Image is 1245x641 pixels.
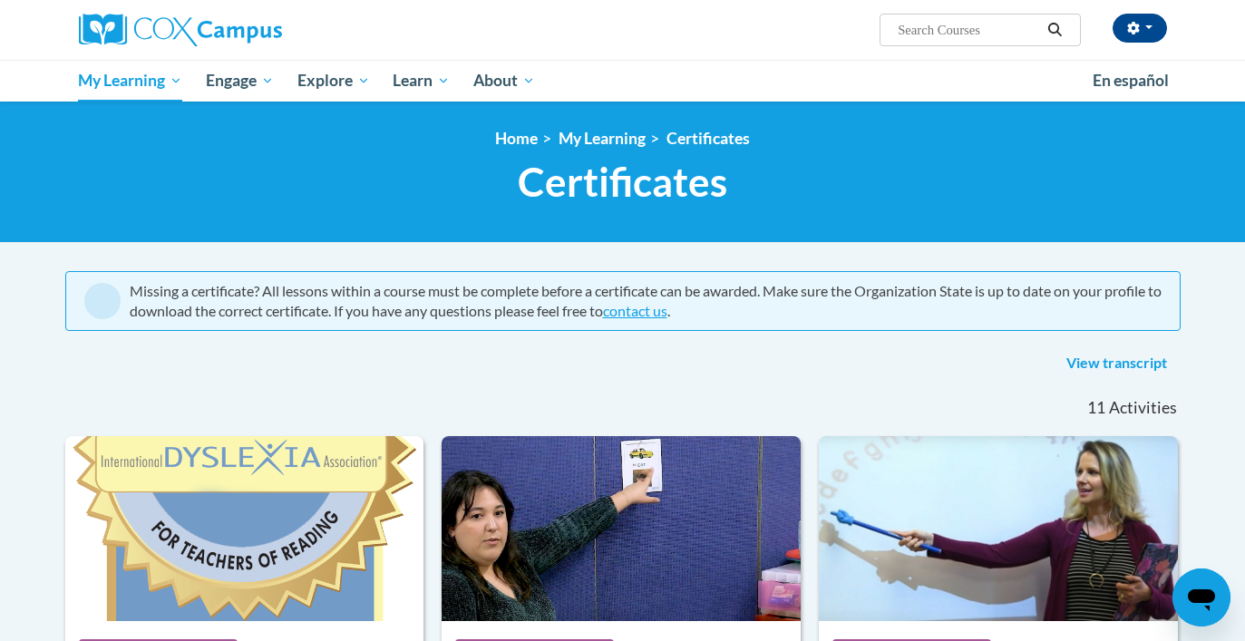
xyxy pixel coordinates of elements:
a: Explore [286,60,382,102]
span: En español [1093,71,1169,90]
span: Engage [206,70,274,92]
a: Engage [194,60,286,102]
span: Certificates [518,158,727,206]
span: 11 [1087,398,1105,418]
span: About [473,70,535,92]
a: Home [495,129,538,148]
button: Account Settings [1113,14,1167,43]
div: Missing a certificate? All lessons within a course must be complete before a certificate can be a... [130,281,1162,321]
img: Course Logo [819,436,1178,621]
a: Certificates [666,129,750,148]
span: Learn [393,70,450,92]
a: Learn [381,60,462,102]
span: My Learning [78,70,182,92]
img: Cox Campus [79,14,282,46]
input: Search Courses [896,19,1041,41]
div: Main menu [52,60,1194,102]
a: Cox Campus [79,14,423,46]
span: Activities [1109,398,1177,418]
a: En español [1081,62,1181,100]
span: Explore [297,70,370,92]
img: Course Logo [442,436,801,621]
a: View transcript [1053,349,1181,378]
a: contact us [603,302,667,319]
img: Course Logo [65,436,424,621]
iframe: Button to launch messaging window [1172,568,1230,626]
a: My Learning [559,129,646,148]
button: Search [1041,19,1068,41]
a: About [462,60,547,102]
a: My Learning [67,60,195,102]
